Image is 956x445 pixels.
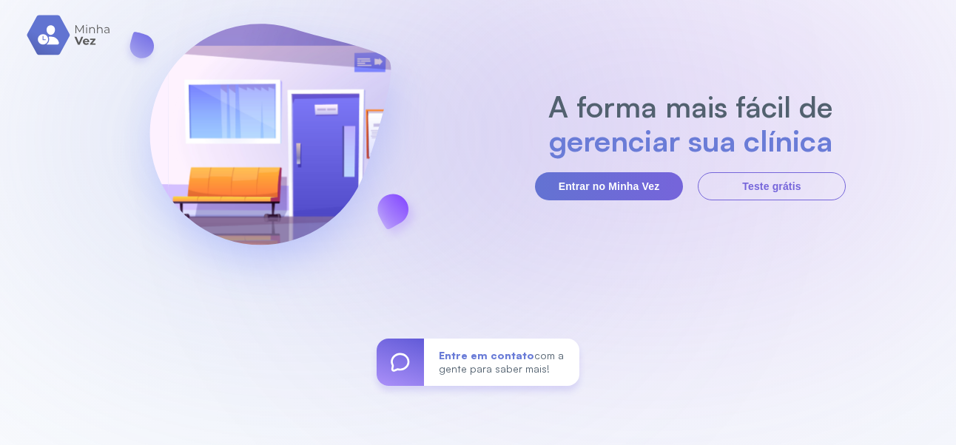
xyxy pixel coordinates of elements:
[541,89,841,123] h2: A forma mais fácil de
[535,172,683,200] button: Entrar no Minha Vez
[27,15,112,55] img: logo.svg
[698,172,846,200] button: Teste grátis
[424,339,579,386] div: com a gente para saber mais!
[439,349,534,361] span: Entre em contato
[377,339,579,386] a: Entre em contatocom a gente para saber mais!
[541,123,841,157] h2: gerenciar sua clínica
